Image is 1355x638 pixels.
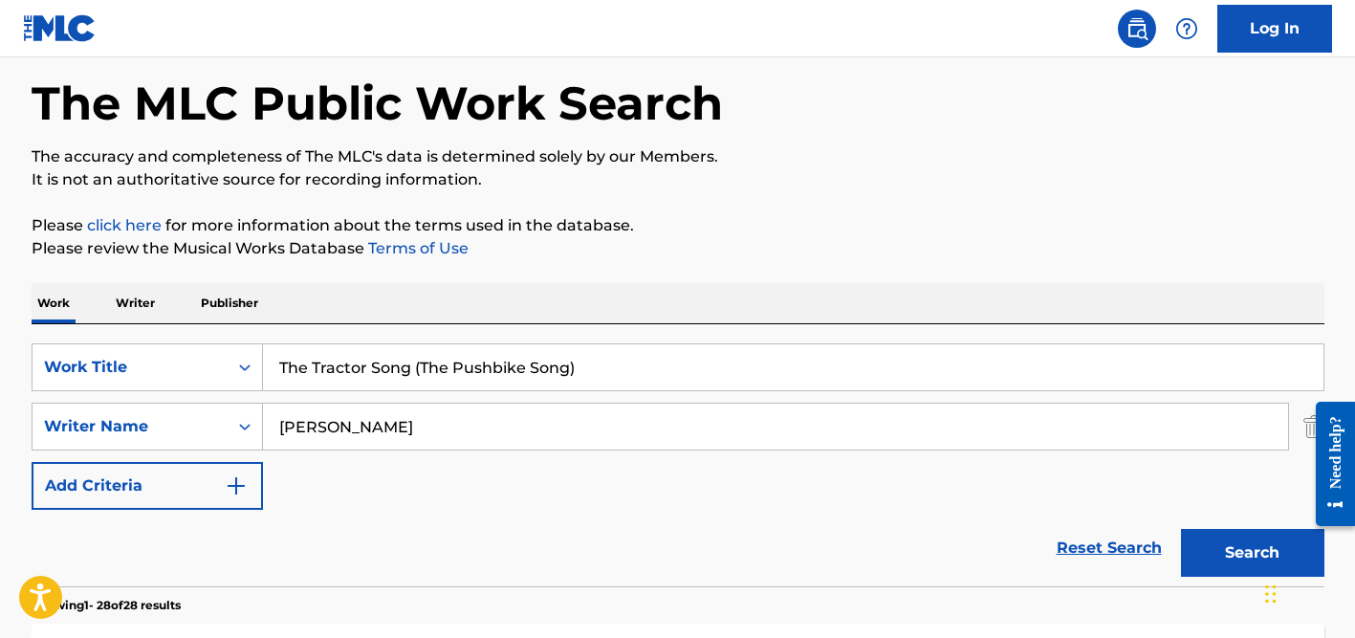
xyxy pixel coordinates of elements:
[32,462,263,510] button: Add Criteria
[1175,17,1198,40] img: help
[87,216,162,234] a: click here
[1047,527,1171,569] a: Reset Search
[44,415,216,438] div: Writer Name
[1301,386,1355,540] iframe: Resource Center
[1217,5,1332,53] a: Log In
[32,145,1324,168] p: The accuracy and completeness of The MLC's data is determined solely by our Members.
[32,343,1324,586] form: Search Form
[32,214,1324,237] p: Please for more information about the terms used in the database.
[225,474,248,497] img: 9d2ae6d4665cec9f34b9.svg
[1126,17,1148,40] img: search
[32,75,723,132] h1: The MLC Public Work Search
[23,14,97,42] img: MLC Logo
[110,283,161,323] p: Writer
[32,283,76,323] p: Work
[195,283,264,323] p: Publisher
[1259,546,1355,638] iframe: Chat Widget
[32,597,181,614] p: Showing 1 - 28 of 28 results
[1168,10,1206,48] div: Help
[32,237,1324,260] p: Please review the Musical Works Database
[364,239,469,257] a: Terms of Use
[1181,529,1324,577] button: Search
[1118,10,1156,48] a: Public Search
[44,356,216,379] div: Work Title
[1265,565,1277,623] div: Drag
[32,168,1324,191] p: It is not an authoritative source for recording information.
